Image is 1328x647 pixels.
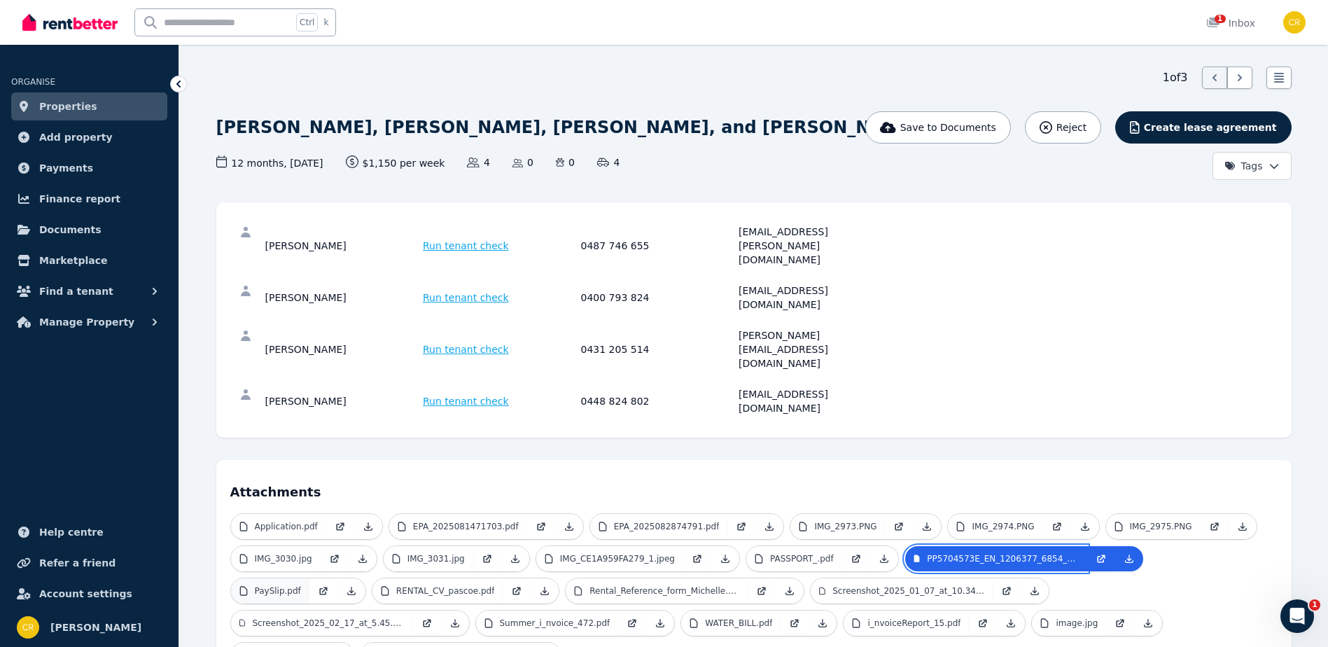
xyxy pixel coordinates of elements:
span: 1 [1215,15,1226,23]
span: Account settings [39,585,132,602]
div: [EMAIL_ADDRESS][DOMAIN_NAME] [739,284,893,312]
div: 0400 793 824 [581,284,735,312]
a: Open in new Tab [969,611,997,636]
span: Run tenant check [423,239,509,253]
p: PP5704573E_EN_1206377_6854_5347.pdf [927,553,1078,564]
a: Download Attachment [441,611,469,636]
span: Manage Property [39,314,134,331]
span: Refer a friend [39,555,116,571]
span: 12 months , [DATE] [216,155,323,170]
span: Run tenant check [423,394,509,408]
a: Open in new Tab [309,578,337,604]
a: Summer_i_nvoice_472.pdf [476,611,619,636]
a: Download Attachment [1134,611,1162,636]
div: [PERSON_NAME][EMAIL_ADDRESS][DOMAIN_NAME] [739,328,893,370]
span: 4 [467,155,489,169]
span: Run tenant check [423,342,509,356]
div: [PERSON_NAME] [265,387,419,415]
a: Marketplace [11,246,167,274]
button: Manage Property [11,308,167,336]
a: Download Attachment [913,514,941,539]
a: PP5704573E_EN_1206377_6854_5347.pdf [905,546,1087,571]
a: Download Attachment [711,546,739,571]
a: Open in new Tab [842,546,870,571]
a: Screenshot_2025_02_17_at_5.45.24 pm.jpeg [231,611,413,636]
span: ORGANISE [11,77,55,87]
p: PaySlip.pdf [255,585,301,597]
div: Inbox [1206,16,1255,30]
span: Properties [39,98,97,115]
p: PASSPORT_.pdf [770,553,834,564]
span: 4 [597,155,620,169]
a: Download Attachment [809,611,837,636]
a: Download Attachment [1021,578,1049,604]
button: Find a tenant [11,277,167,305]
div: 0487 746 655 [581,225,735,267]
a: Help centre [11,518,167,546]
img: RentBetter [22,12,118,33]
button: Reject [1025,111,1101,144]
a: Open in new Tab [748,578,776,604]
h1: [PERSON_NAME], [PERSON_NAME], [PERSON_NAME], and [PERSON_NAME] [216,116,919,139]
a: image.jpg [1032,611,1106,636]
span: Payments [39,160,93,176]
a: Add property [11,123,167,151]
p: IMG_3030.jpg [255,553,312,564]
a: EPA_2025081471703.pdf [389,514,527,539]
span: $1,150 per week [346,155,445,170]
a: IMG_CE1A959FA279_1.jpeg [536,546,683,571]
span: Help centre [39,524,104,541]
a: Download Attachment [354,514,382,539]
a: Finance report [11,185,167,213]
a: Download Attachment [531,578,559,604]
a: Screenshot_2025_01_07_at_10.34.32 AM.png [811,578,993,604]
a: WATER_BILL.pdf [681,611,781,636]
a: Open in new Tab [527,514,555,539]
a: Open in new Tab [1087,546,1115,571]
a: Open in new Tab [727,514,755,539]
span: 1 of 3 [1163,69,1188,86]
a: IMG_2975.PNG [1106,514,1201,539]
p: Screenshot_2025_01_07_at_10.34.32 AM.png [832,585,984,597]
span: Add property [39,129,113,146]
a: Documents [11,216,167,244]
span: Ctrl [296,13,318,32]
a: Properties [11,92,167,120]
a: Download Attachment [349,546,377,571]
h4: Attachments [230,474,1278,502]
a: Rental_Reference_form_Michelle.pdf [566,578,748,604]
a: i_nvoiceReport_15.pdf [844,611,969,636]
a: Open in new Tab [413,611,441,636]
span: 1 [1309,599,1320,611]
p: IMG_2975.PNG [1130,521,1192,532]
iframe: Intercom live chat [1280,599,1314,633]
a: Open in new Tab [781,611,809,636]
p: image.jpg [1056,618,1098,629]
p: Application.pdf [255,521,318,532]
span: Save to Documents [900,120,996,134]
a: Open in new Tab [1106,611,1134,636]
div: [PERSON_NAME] [265,328,419,370]
a: Open in new Tab [683,546,711,571]
div: [PERSON_NAME] [265,284,419,312]
a: Download Attachment [776,578,804,604]
a: Download Attachment [1229,514,1257,539]
a: Open in new Tab [503,578,531,604]
p: IMG_CE1A959FA279_1.jpeg [560,553,675,564]
p: IMG_3031.jpg [407,553,465,564]
button: Create lease agreement [1115,111,1291,144]
p: Rental_Reference_form_Michelle.pdf [589,585,739,597]
a: Open in new Tab [618,611,646,636]
div: [EMAIL_ADDRESS][DOMAIN_NAME] [739,387,893,415]
a: Open in new Tab [326,514,354,539]
span: Tags [1224,159,1263,173]
a: Open in new Tab [321,546,349,571]
span: Reject [1056,120,1086,134]
a: Download Attachment [501,546,529,571]
div: [PERSON_NAME] [265,225,419,267]
a: IMG_3030.jpg [231,546,321,571]
p: EPA_2025081471703.pdf [413,521,519,532]
img: Charles Russell-Smith [1283,11,1306,34]
a: PASSPORT_.pdf [746,546,842,571]
a: Open in new Tab [1043,514,1071,539]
